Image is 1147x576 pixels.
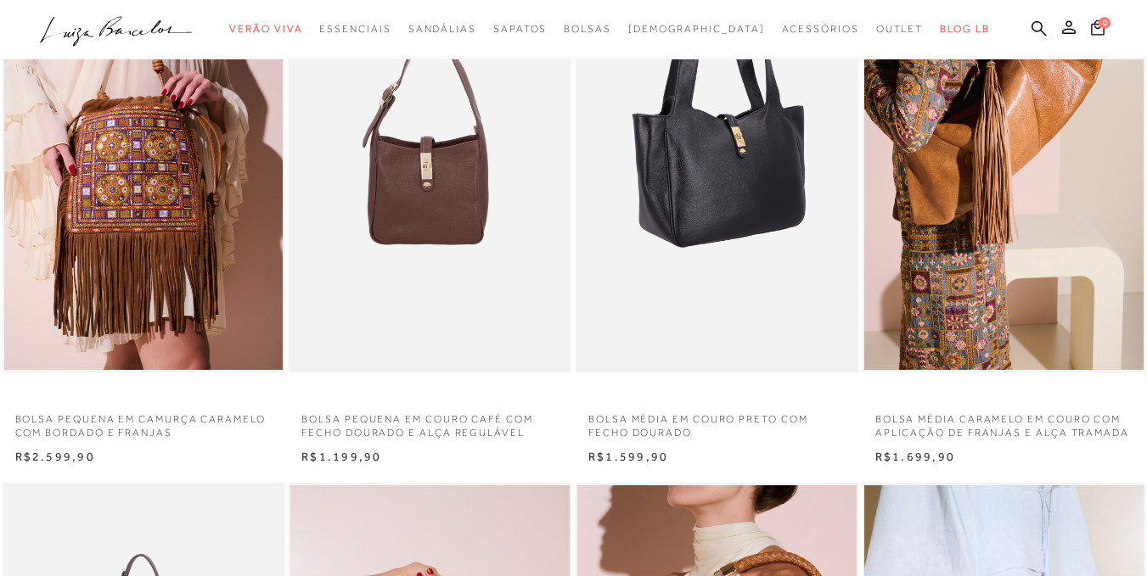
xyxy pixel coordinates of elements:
span: Sandálias [408,23,476,35]
a: categoryNavScreenReaderText [876,14,924,45]
a: BOLSA MÉDIA EM COURO PRETO COM FECHO DOURADO [576,402,858,441]
span: R$1.199,90 [301,450,381,463]
span: R$1.599,90 [588,450,668,463]
a: BOLSA MÉDIA CARAMELO EM COURO COM APLICAÇÃO DE FRANJAS E ALÇA TRAMADA [863,402,1145,441]
span: Outlet [876,23,924,35]
span: [DEMOGRAPHIC_DATA] [628,23,765,35]
a: categoryNavScreenReaderText [564,14,611,45]
span: 0 [1099,17,1110,29]
a: BOLSA PEQUENA EM CAMURÇA CARAMELO COM BORDADO E FRANJAS [3,402,285,441]
a: categoryNavScreenReaderText [319,14,391,45]
span: Essenciais [319,23,391,35]
span: R$1.699,90 [875,450,955,463]
a: BLOG LB [940,14,989,45]
a: categoryNavScreenReaderText [229,14,302,45]
span: Verão Viva [229,23,302,35]
a: noSubCategoriesText [628,14,765,45]
span: BLOG LB [940,23,989,35]
a: categoryNavScreenReaderText [493,14,547,45]
a: categoryNavScreenReaderText [408,14,476,45]
span: R$2.599,90 [15,450,95,463]
span: Sapatos [493,23,547,35]
a: categoryNavScreenReaderText [782,14,859,45]
button: 0 [1086,19,1110,42]
span: Acessórios [782,23,859,35]
span: Bolsas [564,23,611,35]
a: BOLSA PEQUENA EM COURO CAFÉ COM FECHO DOURADO E ALÇA REGULÁVEL [289,402,571,441]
